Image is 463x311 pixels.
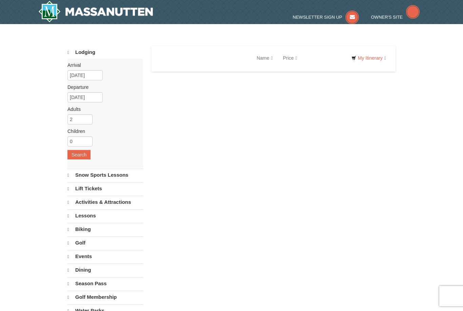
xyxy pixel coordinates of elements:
label: Adults [67,106,138,113]
a: Lessons [67,209,143,222]
a: Dining [67,264,143,276]
label: Departure [67,84,138,91]
a: Golf Membership [67,291,143,304]
a: Price [278,51,302,65]
a: Name [251,51,278,65]
a: Snow Sports Lessons [67,169,143,181]
img: Massanutten Resort Logo [38,1,153,22]
label: Children [67,128,138,135]
label: Arrival [67,62,138,69]
a: Season Pass [67,277,143,290]
a: Lift Tickets [67,182,143,195]
a: Massanutten Resort [38,1,153,22]
a: Activities & Attractions [67,196,143,209]
span: Newsletter Sign Up [293,15,342,20]
a: Owner's Site [371,15,420,20]
a: Newsletter Sign Up [293,15,359,20]
a: Biking [67,223,143,236]
a: Lodging [67,46,143,59]
a: Events [67,250,143,263]
a: Golf [67,236,143,249]
button: Search [67,150,90,159]
a: My Itinerary [347,53,390,63]
span: Owner's Site [371,15,403,20]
